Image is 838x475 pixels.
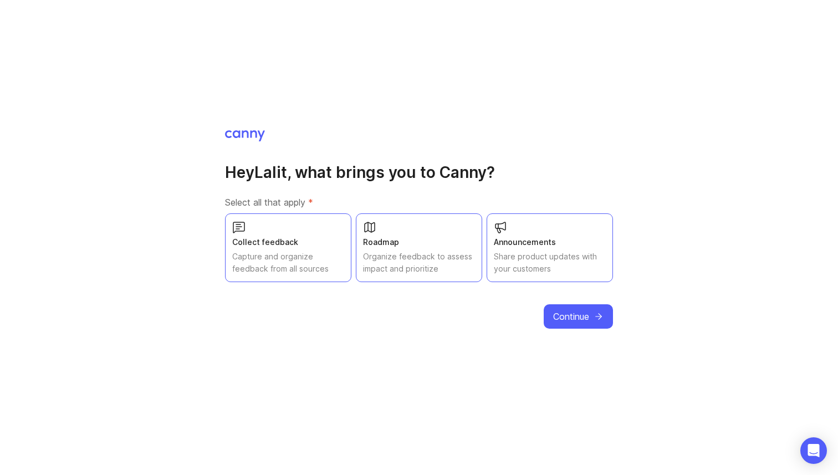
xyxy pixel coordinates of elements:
[356,213,482,282] button: RoadmapOrganize feedback to assess impact and prioritize
[225,213,351,282] button: Collect feedbackCapture and organize feedback from all sources
[225,130,265,141] img: Canny Home
[225,196,613,209] label: Select all that apply
[225,162,613,182] h1: Hey Lalit , what brings you to Canny?
[494,251,606,275] div: Share product updates with your customers
[494,236,606,248] div: Announcements
[363,236,475,248] div: Roadmap
[232,251,344,275] div: Capture and organize feedback from all sources
[487,213,613,282] button: AnnouncementsShare product updates with your customers
[800,437,827,464] div: Open Intercom Messenger
[544,304,613,329] button: Continue
[553,310,589,323] span: Continue
[363,251,475,275] div: Organize feedback to assess impact and prioritize
[232,236,344,248] div: Collect feedback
